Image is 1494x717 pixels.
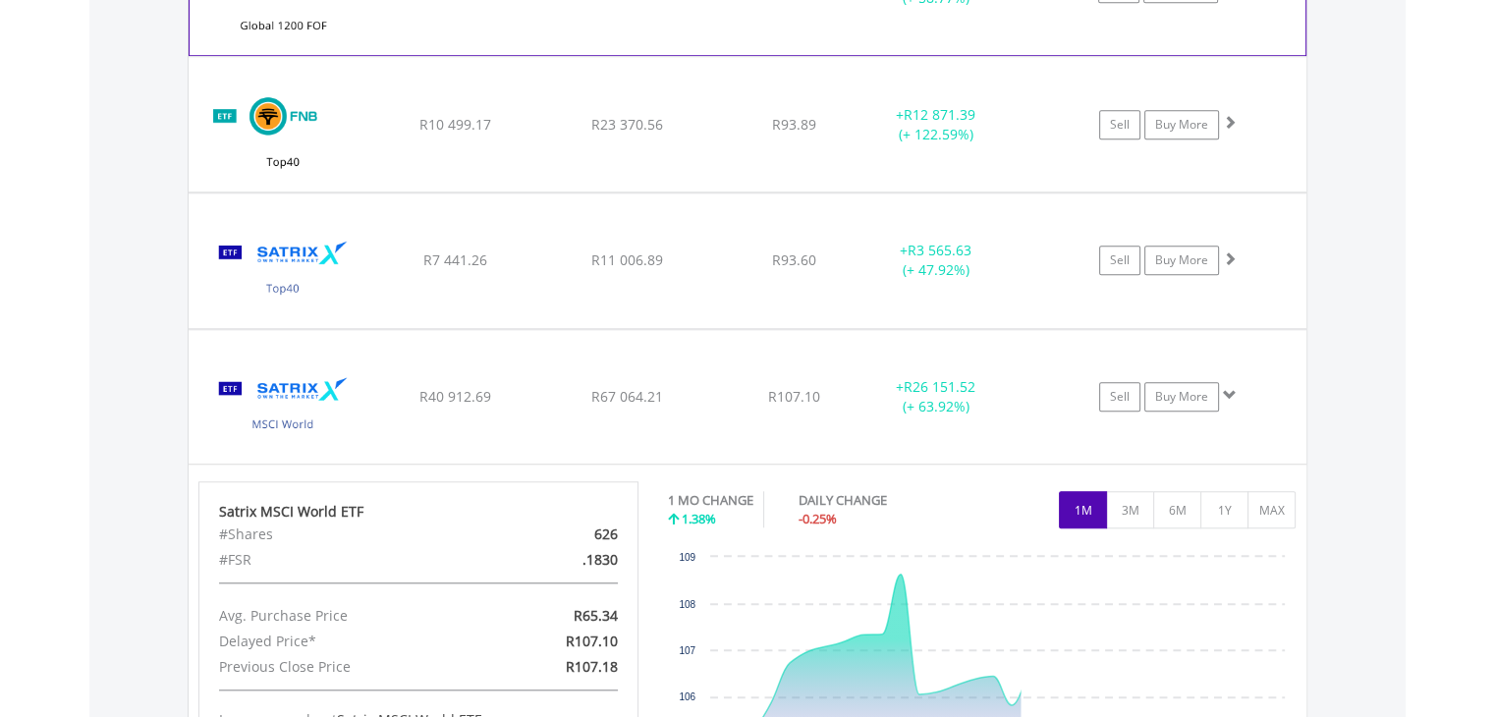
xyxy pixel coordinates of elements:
[679,691,695,702] text: 106
[489,522,632,547] div: 626
[198,355,367,460] img: TFSA.STXWDM.png
[682,510,716,527] span: 1.38%
[489,547,632,573] div: .1830
[566,657,618,676] span: R107.18
[591,115,663,134] span: R23 370.56
[1144,382,1219,412] a: Buy More
[1099,110,1140,139] a: Sell
[1200,491,1248,528] button: 1Y
[204,522,490,547] div: #Shares
[1106,491,1154,528] button: 3M
[772,250,816,269] span: R93.60
[908,241,971,259] span: R3 565.63
[204,654,490,680] div: Previous Close Price
[904,377,975,396] span: R26 151.52
[198,82,367,187] img: TFSA.FNBT40.png
[591,250,663,269] span: R11 006.89
[862,105,1011,144] div: + (+ 122.59%)
[799,491,956,510] div: DAILY CHANGE
[566,632,618,650] span: R107.10
[204,547,490,573] div: #FSR
[219,502,618,522] div: Satrix MSCI World ETF
[204,629,490,654] div: Delayed Price*
[679,552,695,563] text: 109
[1247,491,1296,528] button: MAX
[862,241,1011,280] div: + (+ 47.92%)
[679,645,695,656] text: 107
[419,115,491,134] span: R10 499.17
[768,387,820,406] span: R107.10
[799,510,837,527] span: -0.25%
[204,603,490,629] div: Avg. Purchase Price
[1153,491,1201,528] button: 6M
[1144,110,1219,139] a: Buy More
[1099,246,1140,275] a: Sell
[904,105,975,124] span: R12 871.39
[198,218,367,323] img: TFSA.STX40.png
[1144,246,1219,275] a: Buy More
[772,115,816,134] span: R93.89
[668,491,753,510] div: 1 MO CHANGE
[1059,491,1107,528] button: 1M
[423,250,487,269] span: R7 441.26
[679,599,695,610] text: 108
[419,387,491,406] span: R40 912.69
[574,606,618,625] span: R65.34
[591,387,663,406] span: R67 064.21
[1099,382,1140,412] a: Sell
[862,377,1011,416] div: + (+ 63.92%)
